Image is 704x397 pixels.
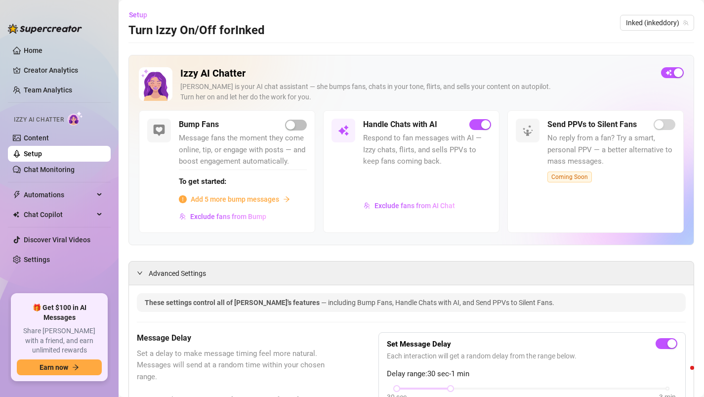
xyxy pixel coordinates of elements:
[40,363,68,371] span: Earn now
[24,86,72,94] a: Team Analytics
[387,368,677,380] span: Delay range: 30 sec - 1 min
[17,303,102,322] span: 🎁 Get $100 in AI Messages
[24,46,42,54] a: Home
[321,299,554,307] span: — including Bump Fans, Handle Chats with AI, and Send PPVs to Silent Fans.
[283,196,290,203] span: arrow-right
[190,213,266,221] span: Exclude fans from Bump
[137,267,149,278] div: expanded
[137,270,143,276] span: expanded
[179,213,186,220] img: svg%3e
[522,125,534,136] img: svg%3e
[128,23,265,39] h3: Turn Izzy On/Off for Inked
[24,207,94,222] span: Chat Copilot
[191,194,279,205] span: Add 5 more bump messages
[68,111,83,126] img: AI Chatter
[24,62,103,78] a: Creator Analytics
[179,132,307,168] span: Message fans the moment they come online, tip, or engage with posts — and boost engagement automa...
[24,150,42,158] a: Setup
[24,236,90,244] a: Discover Viral Videos
[8,24,82,34] img: logo-BBDzfeDw.svg
[17,326,102,355] span: Share [PERSON_NAME] with a friend, and earn unlimited rewards
[180,67,653,80] h2: Izzy AI Chatter
[13,211,19,218] img: Chat Copilot
[72,364,79,371] span: arrow-right
[14,115,64,125] span: Izzy AI Chatter
[179,177,226,186] strong: To get started:
[139,67,172,101] img: Izzy AI Chatter
[180,82,653,102] div: [PERSON_NAME] is your AI chat assistant — she bumps fans, chats in your tone, flirts, and sells y...
[683,20,689,26] span: team
[337,125,349,136] img: svg%3e
[179,209,267,224] button: Exclude fans from Bump
[149,268,206,279] span: Advanced Settings
[364,202,371,209] img: svg%3e
[363,132,491,168] span: Respond to fan messages with AI — Izzy chats, flirts, and sells PPVs to keep fans coming back.
[24,256,50,264] a: Settings
[547,132,675,168] span: No reply from a fan? Try a smart, personal PPV — a better alternative to mass messages.
[387,340,451,349] strong: Set Message Delay
[547,172,592,182] span: Coming Soon
[387,351,677,361] span: Each interaction will get a random delay from the range below.
[179,119,219,131] h5: Bump Fans
[363,119,437,131] h5: Handle Chats with AI
[547,119,637,131] h5: Send PPVs to Silent Fans
[626,15,688,30] span: Inked (inkeddory)
[670,363,694,387] iframe: Intercom live chat
[24,187,94,203] span: Automations
[145,299,321,307] span: These settings control all of [PERSON_NAME]'s features
[129,11,147,19] span: Setup
[179,195,187,203] span: info-circle
[24,166,75,174] a: Chat Monitoring
[137,332,329,344] h5: Message Delay
[17,359,102,375] button: Earn nowarrow-right
[128,7,155,23] button: Setup
[24,134,49,142] a: Content
[374,202,455,210] span: Exclude fans from AI Chat
[153,125,165,136] img: svg%3e
[13,191,21,199] span: thunderbolt
[363,198,456,214] button: Exclude fans from AI Chat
